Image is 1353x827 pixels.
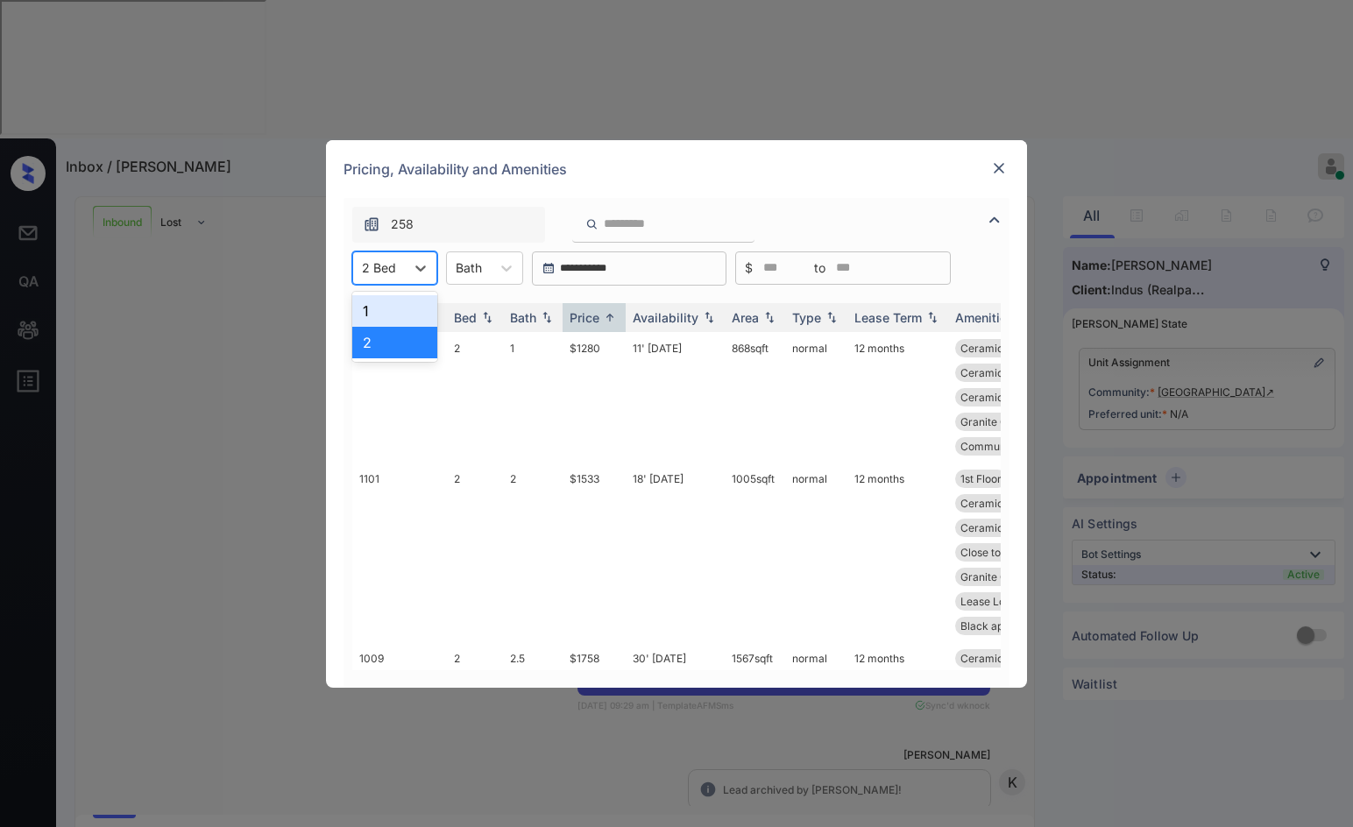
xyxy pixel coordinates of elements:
td: normal [785,642,847,822]
div: Price [570,310,599,325]
span: Granite Counter... [960,570,1047,583]
div: 2 [352,327,437,358]
span: $ [745,258,753,278]
td: 868 sqft [725,332,785,463]
div: Lease Term [854,310,922,325]
td: 12 months [847,642,948,822]
div: 1 [352,295,437,327]
img: sorting [538,311,556,323]
td: normal [785,332,847,463]
span: Lease Lock [960,595,1017,608]
td: 12 months [847,332,948,463]
div: Amenities [955,310,1014,325]
img: icon-zuma [984,209,1005,230]
td: 2 [447,332,503,463]
img: sorting [761,311,778,323]
img: icon-zuma [363,216,380,233]
div: Pricing, Availability and Amenities [326,140,1027,198]
td: 1009 [352,642,447,822]
div: Bath [510,310,536,325]
div: Bed [454,310,477,325]
td: $1533 [563,463,626,642]
td: 1005 sqft [725,463,785,642]
img: sorting [601,311,619,324]
td: $1280 [563,332,626,463]
div: Area [732,310,759,325]
td: 1101 [352,463,447,642]
td: 18' [DATE] [626,463,725,642]
img: sorting [700,311,718,323]
span: Ceramic Tile Be... [960,366,1048,379]
td: 1567 sqft [725,642,785,822]
img: close [990,159,1008,177]
span: Ceramic Tile Be... [960,497,1048,510]
img: sorting [478,311,496,323]
img: icon-zuma [585,216,599,232]
span: Ceramic Tile Di... [960,521,1045,534]
td: 2 [447,642,503,822]
td: 30' [DATE] [626,642,725,822]
td: $1758 [563,642,626,822]
td: 1602 [352,332,447,463]
span: 258 [391,215,414,234]
span: Community Fee [960,440,1039,453]
td: 2 [447,463,503,642]
span: Ceramic Tile Ba... [960,342,1048,355]
span: Close to [PERSON_NAME]... [960,546,1096,559]
span: 1st Floor [960,472,1002,485]
span: Granite Counter... [960,415,1047,428]
div: Type [792,310,821,325]
span: Black appliance... [960,619,1047,633]
span: Ceramic Tile Li... [960,391,1044,404]
div: Availability [633,310,698,325]
span: Ceramic Tile Ba... [960,652,1048,665]
td: 2.5 [503,642,563,822]
td: 12 months [847,463,948,642]
img: sorting [823,311,840,323]
td: 11' [DATE] [626,332,725,463]
img: sorting [924,311,941,323]
td: normal [785,463,847,642]
td: 2 [503,463,563,642]
span: to [814,258,825,278]
td: 1 [503,332,563,463]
